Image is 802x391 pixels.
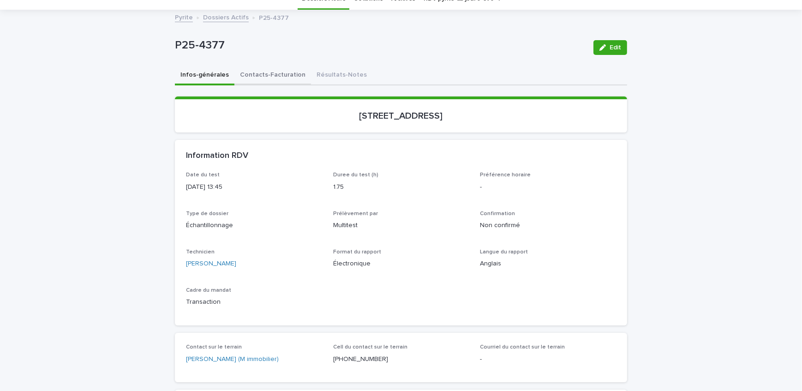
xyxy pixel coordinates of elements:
[480,182,616,192] p: -
[234,66,311,85] button: Contacts-Facturation
[610,44,621,51] span: Edit
[186,249,215,255] span: Technicien
[333,172,378,178] span: Duree du test (h)
[186,221,322,230] p: Échantillonnage
[175,39,586,52] p: P25-4377
[186,182,322,192] p: [DATE] 13:45
[311,66,372,85] button: Résultats-Notes
[186,344,242,350] span: Contact sur le terrain
[186,211,228,217] span: Type de dossier
[186,110,616,121] p: [STREET_ADDRESS]
[480,172,531,178] span: Préférence horaire
[480,259,616,269] p: Anglais
[333,182,469,192] p: 1.75
[593,40,627,55] button: Edit
[186,172,220,178] span: Date du test
[203,12,249,22] a: Dossiers Actifs
[480,355,616,364] p: -
[186,151,248,161] h2: Information RDV
[186,297,322,307] p: Transaction
[480,344,565,350] span: Courriel du contact sur le terrain
[259,12,289,22] p: P25-4377
[333,344,407,350] span: Cell du contact sur le terrain
[480,211,515,217] span: Confirmation
[333,249,381,255] span: Format du rapport
[333,259,469,269] p: Électronique
[186,288,231,293] span: Cadre du mandat
[175,12,193,22] a: Pyrite
[333,211,378,217] span: Prélèvement par
[333,355,469,364] p: [PHONE_NUMBER]
[480,221,616,230] p: Non confirmé
[186,355,279,364] a: [PERSON_NAME] (M immobilier)
[186,259,236,269] a: [PERSON_NAME]
[175,66,234,85] button: Infos-générales
[333,221,469,230] p: Multitest
[480,249,528,255] span: Langue du rapport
